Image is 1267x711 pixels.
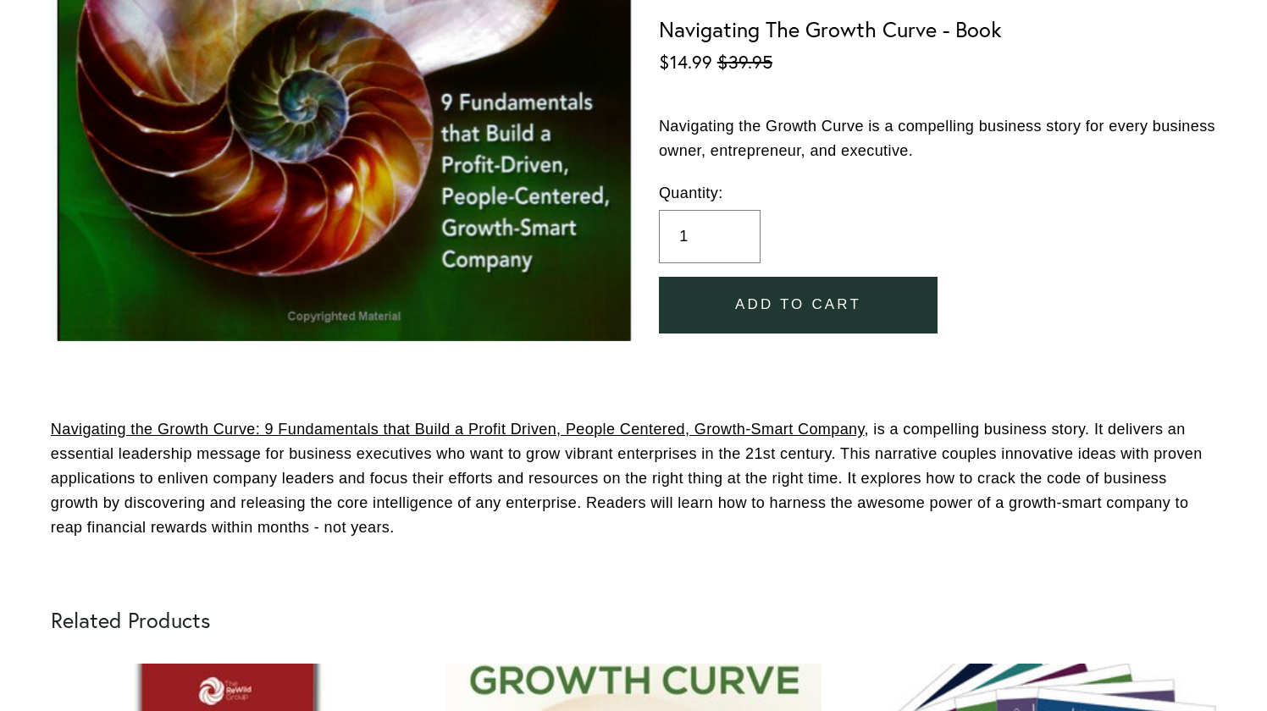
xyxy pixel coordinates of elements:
p: , is a compelling business story. It delivers an essential leadership message for business execut... [51,417,1216,539]
iframe: Payment method messaging [656,80,1220,104]
span: Add To Cart [735,297,861,314]
label: Quantity: [659,181,1216,206]
span: $39.95 [717,52,772,74]
span: Navigating the Growth Curve: 9 Fundamentals that Build a Profit Driven, People Centered, Growth-S... [51,421,865,438]
h1: Navigating The Growth Curve - Book [659,17,1216,43]
button: Add To Cart [659,277,938,333]
input: Quantity [659,211,761,264]
span: $14.99 [659,52,712,74]
p: Navigating the Growth Curve is a compelling business story for every business owner, entrepreneur... [659,114,1216,163]
h2: Related Products [51,608,1216,633]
